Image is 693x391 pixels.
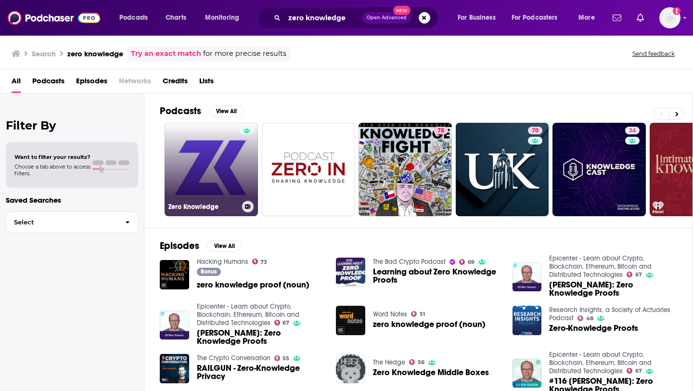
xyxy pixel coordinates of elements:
a: 67 [627,368,642,374]
a: 51 [411,311,425,317]
span: Choose a tab above to access filters. [14,163,90,177]
h3: zero knowledge [67,49,123,58]
img: Zero Knowledge Middle Boxes [336,354,365,383]
a: 34 [625,127,640,134]
img: zero knowledge proof (noun) [336,306,365,335]
a: Zero-Knowledge Proofs [549,324,638,332]
a: zero knowledge proof (noun) [197,281,309,289]
a: Zero Knowledge [165,123,258,216]
a: 48 [577,315,593,321]
span: Want to filter your results? [14,154,90,160]
span: Podcasts [119,11,148,25]
span: Networks [119,73,151,93]
a: Hacking Humans [197,258,248,266]
img: Podchaser - Follow, Share and Rate Podcasts [8,9,100,27]
button: open menu [572,10,607,26]
img: User Profile [659,7,680,28]
a: 34 [552,123,646,216]
span: 73 [260,260,267,264]
a: Podcasts [32,73,64,93]
span: [PERSON_NAME]: Zero Knowledge Proofs [197,329,325,345]
button: Show profile menu [659,7,680,28]
a: Research Insights, a Society of Actuaries Podcast [549,306,670,322]
a: Eli Ben-Sasson: Zero Knowledge Proofs [197,329,325,345]
button: open menu [505,10,572,26]
button: open menu [113,10,160,26]
button: open menu [451,10,508,26]
button: Open AdvancedNew [362,12,411,24]
a: Credits [163,73,188,93]
img: RAILGUN - Zero-Knowledge Privacy [160,354,189,383]
input: Search podcasts, credits, & more... [284,10,362,26]
a: 70 [528,127,542,134]
a: The Hedge [373,358,405,366]
h3: Zero Knowledge [168,203,238,211]
a: Lists [199,73,214,93]
span: Select [6,219,117,225]
a: 67 [274,320,290,326]
span: 67 [282,321,289,325]
a: Word Notes [373,310,407,318]
a: Try an exact match [131,48,201,59]
span: Logged in as melrosepr [659,7,680,28]
img: Zero-Knowledge Proofs [513,306,542,335]
button: View All [207,240,242,252]
a: PodcastsView All [160,105,244,117]
a: The Crypto Conversation [197,354,270,362]
img: Learning about Zero Knowledge Proofs [336,258,365,287]
span: 70 [532,126,539,136]
a: 78 [434,127,448,134]
span: More [578,11,595,25]
span: Open Advanced [367,15,407,20]
a: 78 [359,123,452,216]
div: Search podcasts, credits, & more... [267,7,448,29]
span: 78 [437,126,444,136]
span: 67 [635,369,642,373]
span: Bonus [201,269,217,274]
span: 48 [586,316,593,321]
a: RAILGUN - Zero-Knowledge Privacy [197,364,325,380]
a: All [12,73,21,93]
img: #116 Eli Ben-Sasson: Zero Knowledge Proofs [513,359,542,388]
span: 56 [418,360,424,365]
a: EpisodesView All [160,240,242,252]
a: Show notifications dropdown [633,10,648,26]
button: Send feedback [629,50,678,58]
h2: Podcasts [160,105,201,117]
span: 34 [629,126,636,136]
a: Epicenter - Learn about Crypto, Blockchain, Ethereum, Bitcoin and Distributed Technologies [549,351,652,375]
a: Eli Ben-Sasson: Zero Knowledge Proofs [549,281,677,297]
a: 67 [627,272,642,277]
a: Learning about Zero Knowledge Proofs [373,268,501,284]
a: Charts [159,10,192,26]
img: zero knowledge proof (noun) [160,260,189,289]
span: New [393,6,411,15]
span: Episodes [76,73,107,93]
img: Eli Ben-Sasson: Zero Knowledge Proofs [513,262,542,292]
a: Show notifications dropdown [609,10,625,26]
span: Monitoring [205,11,239,25]
span: 69 [468,260,475,264]
a: 56 [409,359,424,365]
a: 73 [252,259,268,264]
a: Epicenter - Learn about Crypto, Blockchain, Ethereum, Bitcoin and Distributed Technologies [197,302,299,327]
a: The Bad Crypto Podcast [373,258,446,266]
button: Select [6,211,138,233]
span: 67 [635,273,642,277]
span: Zero Knowledge Middle Boxes [373,368,489,377]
